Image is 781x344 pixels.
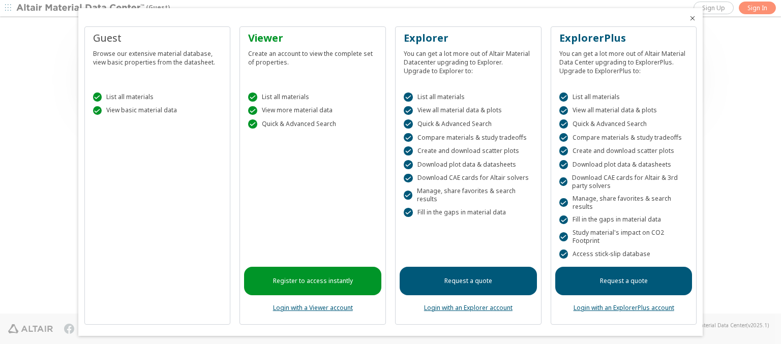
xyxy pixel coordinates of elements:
[404,208,533,217] div: Fill in the gaps in material data
[404,119,533,129] div: Quick & Advanced Search
[404,146,533,155] div: Create and download scatter plots
[93,106,102,115] div: 
[559,106,568,115] div: 
[404,133,413,142] div: 
[424,303,513,312] a: Login with an Explorer account
[555,267,693,295] a: Request a quote
[244,267,381,295] a: Register to access instantly
[404,31,533,45] div: Explorer
[404,119,413,129] div: 
[559,146,688,155] div: Create and download scatter plots
[574,303,674,312] a: Login with an ExplorerPlus account
[248,45,377,67] div: Create an account to view the complete set of properties.
[404,106,413,115] div: 
[400,267,537,295] a: Request a quote
[404,191,412,200] div: 
[93,45,222,67] div: Browse our extensive material database, view basic properties from the datasheet.
[404,45,533,75] div: You can get a lot more out of Altair Material Datacenter upgrading to Explorer. Upgrade to Explor...
[559,92,688,102] div: List all materials
[248,119,377,129] div: Quick & Advanced Search
[559,45,688,75] div: You can get a lot more out of Altair Material Data Center upgrading to ExplorerPlus. Upgrade to E...
[559,133,688,142] div: Compare materials & study tradeoffs
[404,146,413,155] div: 
[248,119,257,129] div: 
[559,229,688,245] div: Study material's impact on CO2 Footprint
[404,174,533,183] div: Download CAE cards for Altair solvers
[559,160,688,169] div: Download plot data & datasheets
[93,31,222,45] div: Guest
[559,249,688,259] div: Access stick-slip database
[93,106,222,115] div: View basic material data
[248,92,377,102] div: List all materials
[93,92,102,102] div: 
[404,92,533,102] div: List all materials
[559,177,567,186] div: 
[688,14,697,22] button: Close
[559,92,568,102] div: 
[559,195,688,211] div: Manage, share favorites & search results
[559,119,568,129] div: 
[559,146,568,155] div: 
[559,249,568,259] div: 
[559,215,688,225] div: Fill in the gaps in material data
[93,92,222,102] div: List all materials
[404,160,413,169] div: 
[559,160,568,169] div: 
[559,119,688,129] div: Quick & Advanced Search
[404,133,533,142] div: Compare materials & study tradeoffs
[404,187,533,203] div: Manage, share favorites & search results
[559,31,688,45] div: ExplorerPlus
[404,208,413,217] div: 
[404,174,413,183] div: 
[248,31,377,45] div: Viewer
[248,106,377,115] div: View more material data
[404,92,413,102] div: 
[559,106,688,115] div: View all material data & plots
[559,174,688,190] div: Download CAE cards for Altair & 3rd party solvers
[559,133,568,142] div: 
[404,106,533,115] div: View all material data & plots
[248,92,257,102] div: 
[559,198,568,207] div: 
[273,303,353,312] a: Login with a Viewer account
[559,215,568,225] div: 
[248,106,257,115] div: 
[404,160,533,169] div: Download plot data & datasheets
[559,232,568,241] div: 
